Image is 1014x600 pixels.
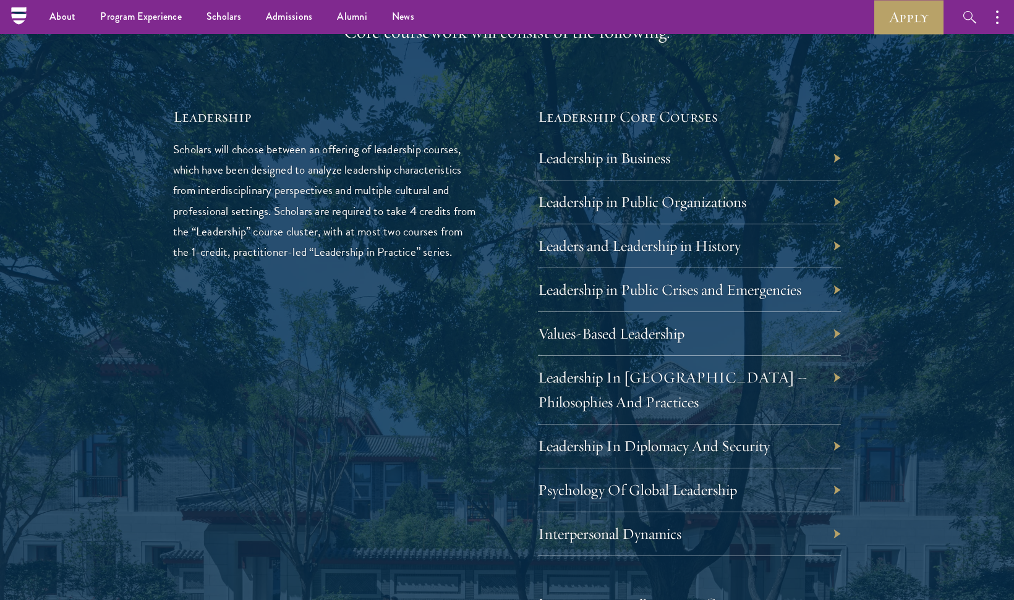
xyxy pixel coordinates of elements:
a: Values-Based Leadership [538,324,684,343]
a: Leaders and Leadership in History [538,236,741,255]
a: Leadership in Public Organizations [538,192,746,211]
a: Leadership In Diplomacy And Security [538,436,770,455]
a: Interpersonal Dynamics [538,524,681,543]
p: Scholars will choose between an offering of leadership courses, which have been designed to analy... [173,139,476,261]
h5: Leadership Core Courses [538,106,841,127]
a: Leadership in Public Crises and Emergencies [538,280,801,299]
a: Leadership In [GEOGRAPHIC_DATA] – Philosophies And Practices [538,368,807,412]
a: Psychology Of Global Leadership [538,480,737,499]
h5: Leadership [173,106,476,127]
a: Leadership in Business [538,148,670,167]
